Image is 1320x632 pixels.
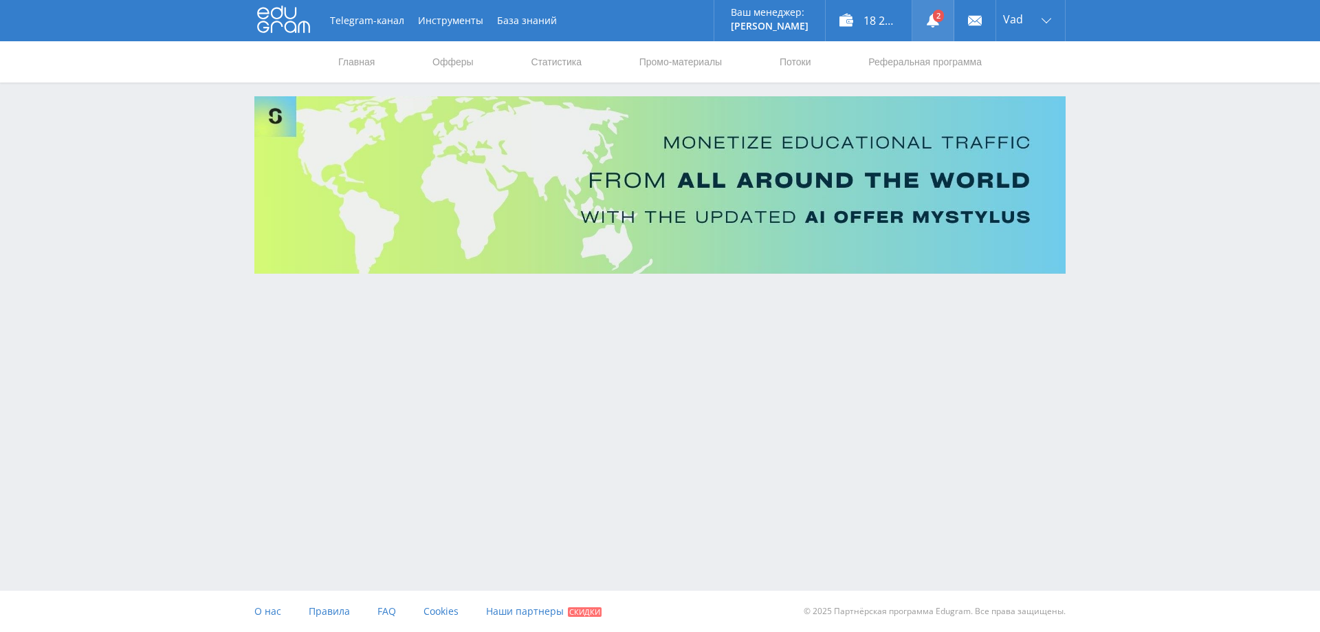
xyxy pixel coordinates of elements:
p: [PERSON_NAME] [731,21,808,32]
a: Cookies [423,591,459,632]
a: Потоки [778,41,813,83]
span: FAQ [377,604,396,618]
span: Наши партнеры [486,604,564,618]
p: Ваш менеджер: [731,7,808,18]
span: Vad [1003,14,1023,25]
a: Наши партнеры Скидки [486,591,602,632]
a: Правила [309,591,350,632]
div: © 2025 Партнёрская программа Edugram. Все права защищены. [667,591,1066,632]
span: Скидки [568,607,602,617]
a: Офферы [431,41,475,83]
a: Реферальная программа [867,41,983,83]
a: Главная [337,41,376,83]
a: Статистика [529,41,583,83]
a: FAQ [377,591,396,632]
a: Промо-материалы [638,41,723,83]
a: О нас [254,591,281,632]
span: Правила [309,604,350,618]
img: Banner [254,96,1066,274]
span: Cookies [423,604,459,618]
span: О нас [254,604,281,618]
